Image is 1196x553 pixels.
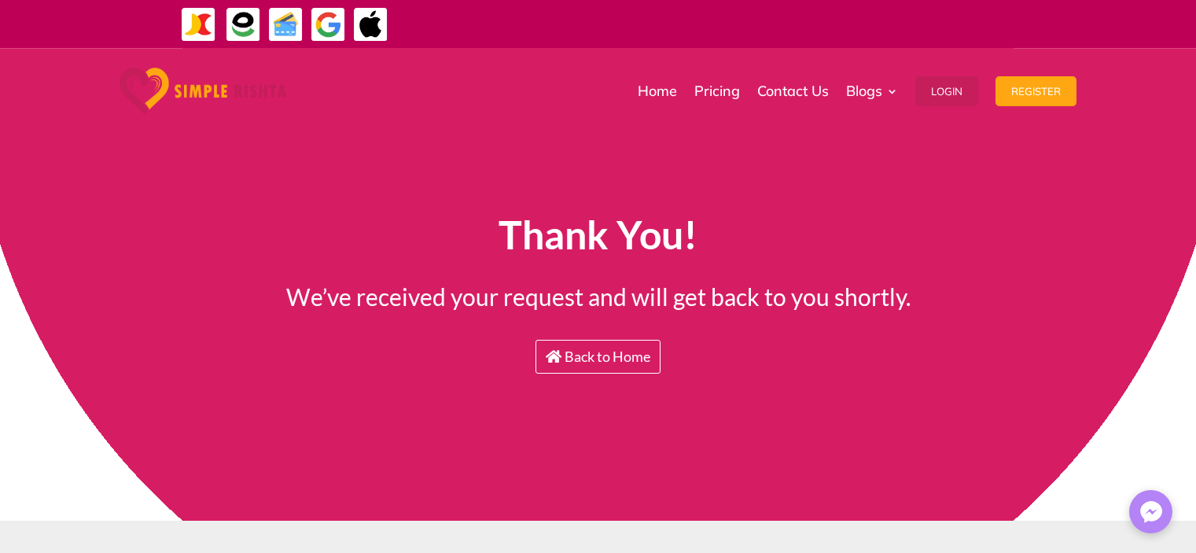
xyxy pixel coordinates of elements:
h1: We’ve received your request and will get back to you shortly. [174,285,1023,316]
a: Register [995,52,1076,131]
a: Pricing [694,52,740,131]
a: Home [638,52,677,131]
a: Contact Us [757,52,829,131]
img: Credit Cards [268,7,304,42]
img: EasyPaisa-icon [226,7,261,42]
a: Back to Home [535,340,661,374]
button: Login [915,76,978,106]
img: GooglePay-icon [311,7,346,42]
h1: Thank You! [174,215,1023,262]
button: Register [995,76,1076,106]
img: JazzCash-icon [181,7,216,42]
img: Messenger [1135,496,1167,528]
a: Blogs [846,52,898,131]
img: ApplePay-icon [353,7,388,42]
a: Login [915,52,978,131]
